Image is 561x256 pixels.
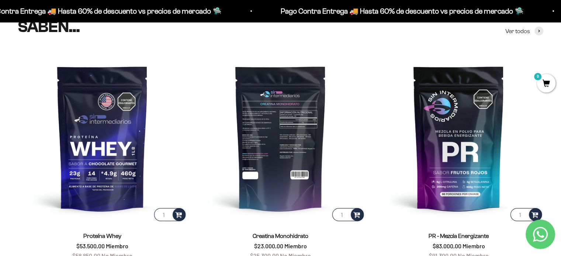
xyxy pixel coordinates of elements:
a: 0 [537,80,555,88]
span: Miembro [463,242,485,249]
a: PR - Mezcla Energizante [429,233,489,239]
mark: 0 [533,72,542,81]
span: $83.000,00 [433,242,461,249]
p: Pago Contra Entrega 🚚 Hasta 60% de descuento vs precios de mercado 🛸 [266,5,509,17]
span: Miembro [106,242,128,249]
img: Creatina Monohidrato [196,53,365,222]
a: Creatina Monohidrato [253,233,308,239]
a: Ver todos [505,27,543,36]
span: $23.000,00 [254,242,283,249]
span: $53.500,00 [76,242,105,249]
span: Miembro [284,242,307,249]
span: Ver todos [505,27,530,36]
a: Proteína Whey [83,233,121,239]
